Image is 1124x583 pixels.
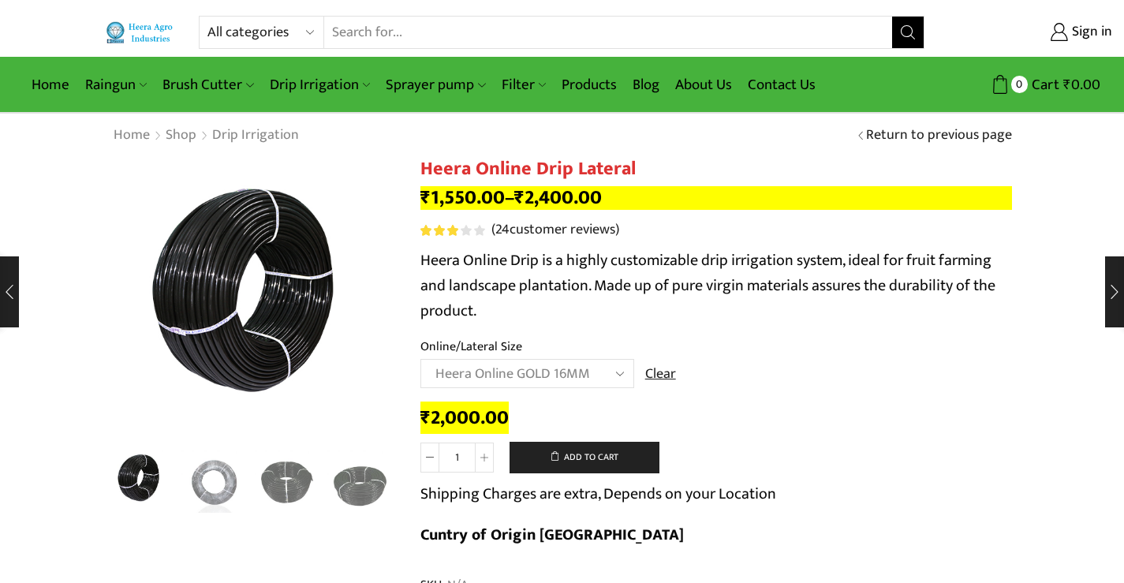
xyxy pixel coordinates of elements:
[420,402,509,434] bdi: 2,000.00
[420,481,776,506] p: Shipping Charges are extra, Depends on your Location
[113,158,397,442] img: Heera Online Drip Lateral 3
[892,17,924,48] button: Search button
[494,66,554,103] a: Filter
[378,66,493,103] a: Sprayer pump
[324,17,893,48] input: Search for...
[1011,76,1028,92] span: 0
[495,218,510,241] span: 24
[948,18,1112,47] a: Sign in
[327,450,393,513] li: 4 / 5
[645,364,676,385] a: Clear options
[109,450,174,513] li: 1 / 5
[1063,73,1071,97] span: ₹
[420,186,1012,210] p: –
[420,338,522,356] label: Online/Lateral Size
[109,447,174,513] img: Heera Online Drip Lateral
[420,181,505,214] bdi: 1,550.00
[491,220,619,241] a: (24customer reviews)
[1063,73,1100,97] bdi: 0.00
[420,402,431,434] span: ₹
[510,442,659,473] button: Add to cart
[514,181,602,214] bdi: 2,400.00
[113,125,151,146] a: Home
[420,248,1012,323] p: Heera Online Drip is a highly customizable drip irrigation system, ideal for fruit farming and la...
[940,70,1100,99] a: 0 Cart ₹0.00
[155,66,261,103] a: Brush Cutter
[165,125,197,146] a: Shop
[866,125,1012,146] a: Return to previous page
[740,66,823,103] a: Contact Us
[1028,74,1059,95] span: Cart
[420,225,487,236] span: 24
[439,443,475,473] input: Product quantity
[181,450,247,513] li: 2 / 5
[181,450,247,515] a: 2
[625,66,667,103] a: Blog
[211,125,300,146] a: Drip Irrigation
[1068,22,1112,43] span: Sign in
[554,66,625,103] a: Products
[262,66,378,103] a: Drip Irrigation
[420,225,460,236] span: Rated out of 5 based on customer ratings
[514,181,525,214] span: ₹
[24,66,77,103] a: Home
[327,450,393,515] a: HG
[113,158,397,442] div: 1 / 5
[420,521,684,548] b: Cuntry of Origin [GEOGRAPHIC_DATA]
[667,66,740,103] a: About Us
[420,225,484,236] div: Rated 3.08 out of 5
[109,447,174,513] a: Heera Online Drip Lateral 3
[77,66,155,103] a: Raingun
[255,450,320,513] li: 3 / 5
[255,450,320,515] a: 4
[420,181,431,214] span: ₹
[113,125,300,146] nav: Breadcrumb
[420,158,1012,181] h1: Heera Online Drip Lateral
